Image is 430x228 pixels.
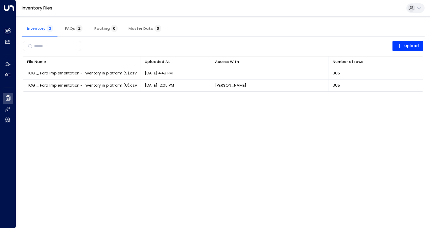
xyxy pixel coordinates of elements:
span: 0 [111,25,118,32]
span: 385 [333,70,340,76]
span: 2 [76,25,82,32]
span: Master Data [128,26,161,31]
p: [PERSON_NAME] [215,83,246,88]
span: TOG _ Fora Implementation - inventory in platform (5).csv [27,70,137,76]
a: Inventory Files [22,5,52,11]
div: Number of rows [333,59,419,65]
span: 2 [47,25,53,32]
div: File Name [27,59,46,65]
div: Uploaded At [145,59,170,65]
span: TOG _ Fora Implementation - inventory in platform (8).csv [27,83,137,88]
span: 0 [154,25,161,32]
p: [DATE] 12:05 PM [145,83,174,88]
span: Routing [94,26,118,31]
span: 385 [333,83,340,88]
div: Number of rows [333,59,363,65]
span: FAQs [65,26,82,31]
div: Access With [215,59,325,65]
span: Upload [397,43,419,49]
div: Uploaded At [145,59,207,65]
p: [DATE] 4:49 PM [145,70,173,76]
span: Inventory [27,26,53,31]
div: File Name [27,59,137,65]
button: Upload [392,41,423,51]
